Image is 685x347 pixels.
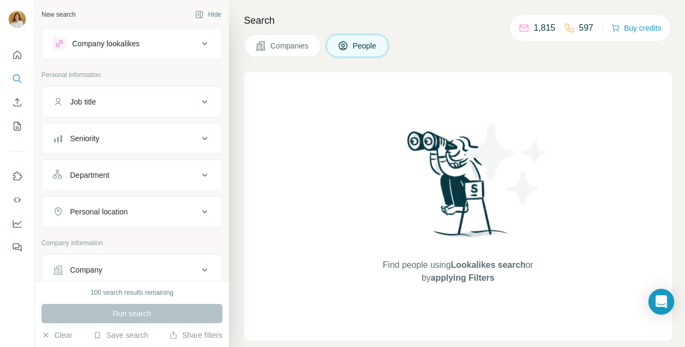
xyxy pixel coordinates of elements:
[41,70,222,80] p: Personal information
[41,330,72,341] button: Clear
[9,45,26,65] button: Quick start
[372,259,544,284] span: Find people using or by
[402,128,514,248] img: Surfe Illustration - Woman searching with binoculars
[70,265,102,275] div: Company
[579,22,593,34] p: 597
[270,40,310,51] span: Companies
[169,330,222,341] button: Share filters
[431,273,494,282] span: applying Filters
[42,199,222,225] button: Personal location
[9,116,26,136] button: My lists
[9,69,26,88] button: Search
[70,206,128,217] div: Personal location
[42,31,222,57] button: Company lookalikes
[9,214,26,233] button: Dashboard
[9,93,26,112] button: Enrich CSV
[451,260,526,269] span: Lookalikes search
[42,162,222,188] button: Department
[42,89,222,115] button: Job title
[70,96,96,107] div: Job title
[353,40,378,51] span: People
[90,288,173,297] div: 100 search results remaining
[458,115,555,212] img: Surfe Illustration - Stars
[9,238,26,257] button: Feedback
[9,190,26,210] button: Use Surfe API
[72,38,139,49] div: Company lookalikes
[611,20,661,36] button: Buy credits
[41,10,75,19] div: New search
[534,22,555,34] p: 1,815
[41,238,222,248] p: Company information
[42,257,222,283] button: Company
[93,330,148,341] button: Save search
[70,170,109,181] div: Department
[70,133,99,144] div: Seniority
[9,166,26,186] button: Use Surfe on LinkedIn
[187,6,229,23] button: Hide
[9,11,26,28] img: Avatar
[42,126,222,151] button: Seniority
[648,289,674,315] div: Open Intercom Messenger
[244,13,672,28] h4: Search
